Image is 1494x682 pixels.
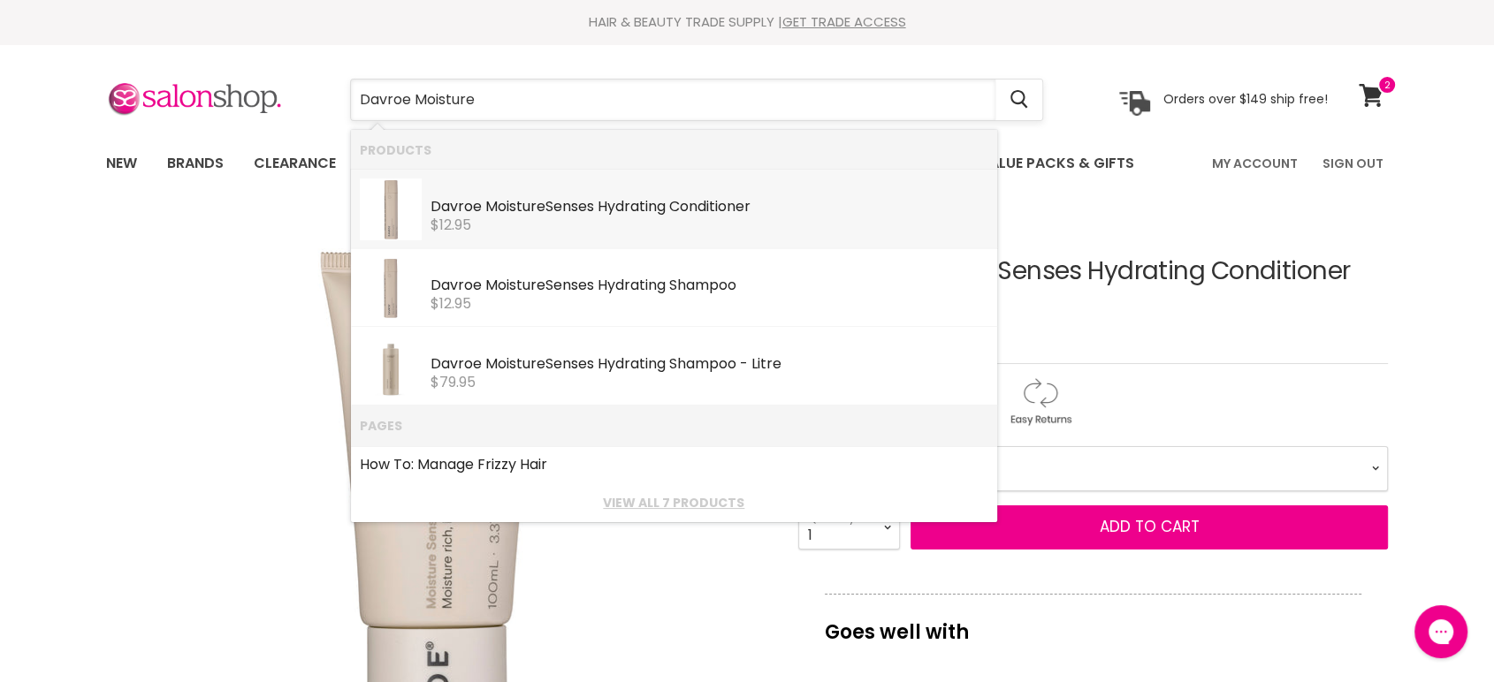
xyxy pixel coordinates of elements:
a: How To: Manage Frizzy Hair [360,451,988,479]
nav: Main [84,138,1410,189]
a: Brands [154,145,237,182]
div: Senses Hydrating Conditioner [431,199,988,217]
li: Products: Davroe Moisture Senses Hydrating Conditioner [351,170,997,248]
b: Moisture [485,196,545,216]
div: HAIR & BEAUTY TRADE SUPPLY | [84,13,1410,31]
b: Moisture [485,275,545,295]
a: Clearance [240,145,349,182]
form: Product [350,79,1043,121]
p: Orders over $149 ship free! [1163,91,1328,107]
input: Search [351,80,995,120]
li: Products: Davroe Moisture Senses Hydrating Shampoo [351,248,997,327]
b: Davroe [431,196,482,216]
a: GET TRADE ACCESS [782,12,906,31]
b: Davroe [431,275,482,295]
h1: Davroe Moisture Senses Hydrating Conditioner [798,258,1388,285]
li: Products [351,130,997,170]
iframe: Gorgias live chat messenger [1406,599,1476,664]
button: Search [995,80,1042,120]
div: Senses Hydrating Shampoo - Litre [431,356,988,375]
a: View all 7 products [360,496,988,510]
li: View All [351,482,997,522]
p: Goes well with [825,594,1361,652]
li: Products: Davroe Moisture Senses Hydrating Shampoo - Litre [351,327,997,405]
button: Add to cart [911,505,1388,549]
a: My Account [1201,145,1308,182]
b: Moisture [485,353,545,374]
div: Senses Hydrating Shampoo [431,277,988,296]
li: Pages [351,405,997,445]
img: Davroe_MoistureSensesShampoo_200x.jpg [360,257,422,319]
span: $79.95 [431,372,476,392]
a: New [93,145,150,182]
a: Value Packs & Gifts [966,145,1147,182]
select: Quantity [798,505,900,549]
span: $12.95 [431,293,471,314]
ul: Main menu [93,138,1175,189]
img: returns.gif [993,375,1086,428]
b: Davroe [431,353,482,374]
img: Davroe_MoistureSensesConditioner_200x.jpg [360,178,422,240]
li: Pages: How To: Manage Frizzy Hair [351,446,997,483]
a: Sign Out [1312,145,1394,182]
img: Davroe_Moisture_Senses_Hydrating_Shampoo_1_Litre.webp [360,336,422,398]
span: $12.95 [431,215,471,235]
